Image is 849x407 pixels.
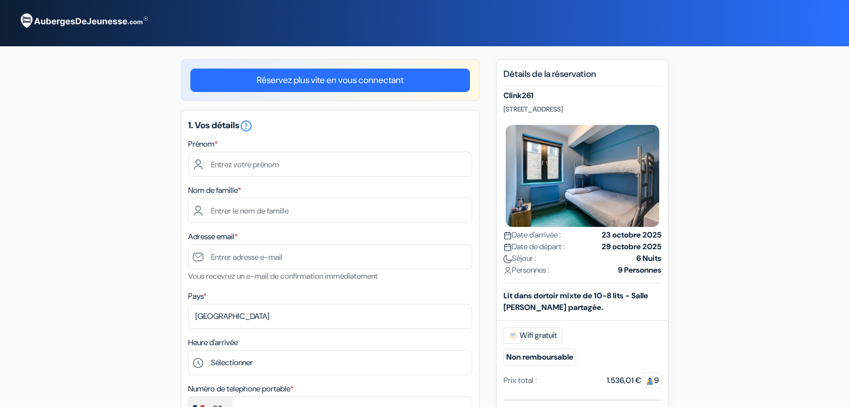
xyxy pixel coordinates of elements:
label: Numéro de telephone portable [188,383,294,395]
span: 9 [641,372,661,388]
img: calendar.svg [503,243,512,251]
img: calendar.svg [503,231,512,240]
label: Heure d'arrivée [188,337,238,348]
label: Nom de famille [188,185,241,196]
label: Prénom [188,138,218,150]
span: Wifi gratuit [503,327,562,344]
span: Personnes : [503,264,549,276]
span: Date de départ : [503,241,565,253]
span: Date d'arrivée : [503,229,561,241]
p: [STREET_ADDRESS] [503,105,661,114]
i: error_outline [239,119,253,133]
h5: Détails de la réservation [503,69,661,86]
a: Réservez plus vite en vous connectant [190,69,470,92]
img: guest.svg [646,377,654,385]
span: Séjour : [503,253,536,264]
strong: 9 Personnes [618,264,661,276]
input: Entrez votre prénom [188,152,472,177]
small: Non remboursable [503,348,576,366]
strong: 6 Nuits [636,253,661,264]
div: 1.536,01 € [607,375,661,386]
img: free_wifi.svg [509,331,517,340]
strong: 23 octobre 2025 [602,229,661,241]
b: Lit dans dortoir mixte de 10-8 lits - Salle [PERSON_NAME] partagée. [503,290,648,312]
label: Pays [188,290,207,302]
h5: 1. Vos détails [188,119,472,133]
div: Prix total : [503,375,537,386]
strong: 29 octobre 2025 [602,241,661,253]
input: Entrer adresse e-mail [188,244,472,269]
img: moon.svg [503,255,512,263]
h5: Clink261 [503,91,661,100]
a: error_outline [239,119,253,131]
small: Vous recevrez un e-mail de confirmation immédiatement [188,271,378,281]
label: Adresse email [188,231,238,243]
img: user_icon.svg [503,267,512,275]
input: Entrer le nom de famille [188,198,472,223]
img: AubergesDeJeunesse.com [13,6,153,36]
